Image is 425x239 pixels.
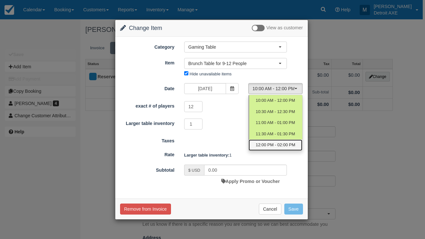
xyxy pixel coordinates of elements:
a: Apply Promo or Voucher [221,179,280,184]
label: Subtotal [115,165,179,174]
label: Taxes [115,135,179,144]
span: 10:30 AM - 12:30 PM [256,109,295,115]
button: Cancel [259,204,281,215]
span: 10:00 AM - 12:00 PM [252,85,294,92]
strong: Larger table inventory [184,153,229,158]
label: Larger table inventory [115,118,179,127]
span: Change Item [129,25,162,31]
label: exact # of players [115,100,179,110]
div: 1 [179,150,308,160]
span: 10:00 AM - 12:00 PM [256,98,295,104]
label: Date [115,83,179,92]
button: Remove from Invoice [120,204,171,215]
span: 12:00 PM - 02:00 PM [256,142,295,148]
button: Gaming Table [184,42,287,53]
small: $ USD [188,168,200,173]
button: 10:00 AM - 12:00 PM [248,83,303,94]
label: Hide unavailable items [190,72,231,76]
label: Item [115,57,179,66]
button: Brunch Table for 9-12 People [184,58,287,69]
input: Larger table inventory [184,119,203,129]
span: Gaming Table [188,44,279,50]
span: Brunch Table for 9-12 People [188,60,279,67]
span: View as customer [266,25,303,31]
span: 11:00 AM - 01:00 PM [256,120,295,126]
label: Rate [115,149,179,158]
button: Save [284,204,303,215]
label: Category [115,42,179,51]
span: 11:30 AM - 01:30 PM [256,131,295,137]
input: exact # of players [184,101,203,112]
